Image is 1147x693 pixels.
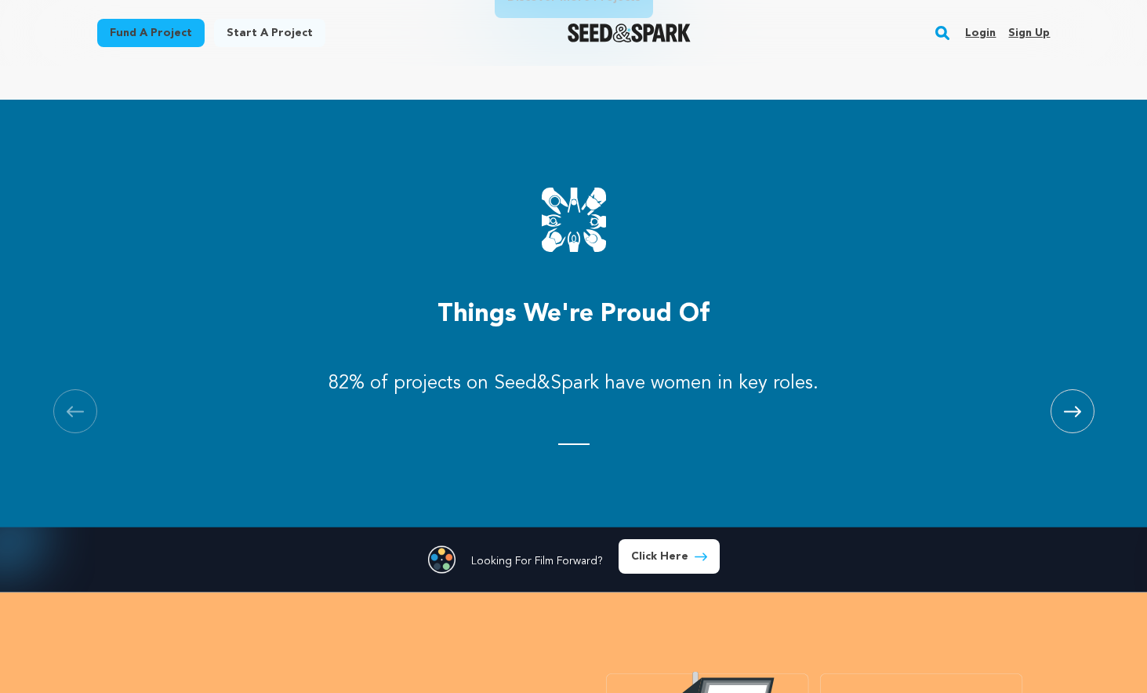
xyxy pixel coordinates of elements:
p: 82% of projects on Seed&Spark have women in key roles. [328,371,819,396]
img: Seed&Spark Logo Dark Mode [568,24,691,42]
h3: Things we're proud of [97,296,1051,334]
a: Login [965,20,996,46]
img: Seed&Spark Community Icon [542,188,606,252]
a: Seed&Spark Homepage [568,24,691,42]
a: Sign up [1008,20,1050,46]
a: Fund a project [97,19,205,47]
img: Seed&Spark Film Forward Icon [428,545,456,574]
a: Start a project [214,19,325,47]
p: Looking For Film Forward? [471,553,603,569]
a: Click Here [619,539,720,574]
